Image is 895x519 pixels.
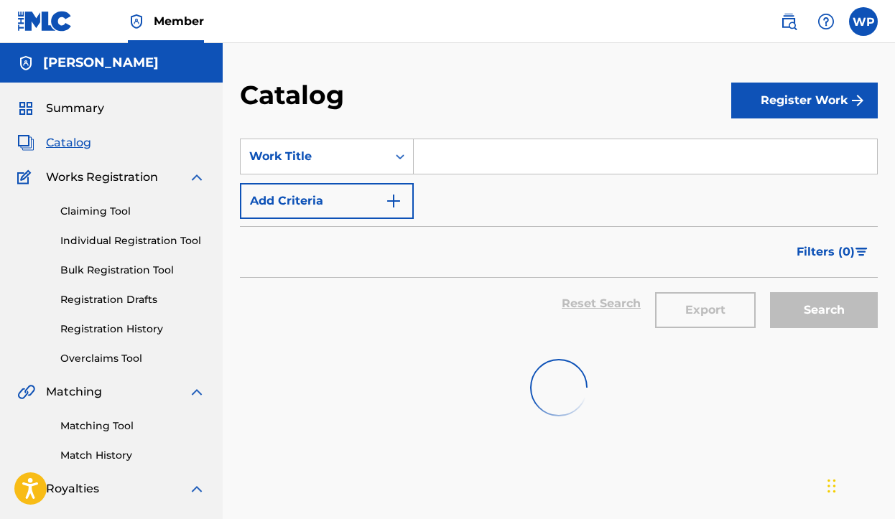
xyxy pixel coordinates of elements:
[60,292,205,307] a: Registration Drafts
[43,55,159,71] h5: WALTER PADOMA
[528,357,590,419] img: preloader
[240,79,351,111] h2: Catalog
[17,383,35,401] img: Matching
[188,169,205,186] img: expand
[46,169,158,186] span: Works Registration
[731,83,878,118] button: Register Work
[849,7,878,36] div: User Menu
[17,100,34,117] img: Summary
[823,450,895,519] div: Widget Obrolan
[17,55,34,72] img: Accounts
[817,13,835,30] img: help
[788,234,878,270] button: Filters (0)
[17,134,34,151] img: Catalog
[46,100,104,117] span: Summary
[17,11,73,32] img: MLC Logo
[780,13,797,30] img: search
[60,351,205,366] a: Overclaims Tool
[46,134,91,151] span: Catalog
[17,134,91,151] a: CatalogCatalog
[797,243,855,261] span: Filters ( 0 )
[385,192,402,210] img: 9d2ae6d4665cec9f34b9.svg
[17,169,36,186] img: Works Registration
[60,204,205,219] a: Claiming Tool
[60,322,205,337] a: Registration History
[240,139,878,342] form: Search Form
[60,419,205,434] a: Matching Tool
[60,233,205,248] a: Individual Registration Tool
[240,183,414,219] button: Add Criteria
[855,248,868,256] img: filter
[188,480,205,497] img: expand
[17,100,104,117] a: SummarySummary
[849,92,866,109] img: f7272a7cc735f4ea7f67.svg
[46,480,99,497] span: Royalties
[823,450,895,519] iframe: Chat Widget
[774,7,803,36] a: Public Search
[46,383,102,401] span: Matching
[60,263,205,278] a: Bulk Registration Tool
[60,448,205,463] a: Match History
[128,13,145,30] img: Top Rightsholder
[154,13,204,29] span: Member
[249,148,379,165] div: Work Title
[812,7,840,36] div: Help
[188,383,205,401] img: expand
[827,464,836,508] div: Seret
